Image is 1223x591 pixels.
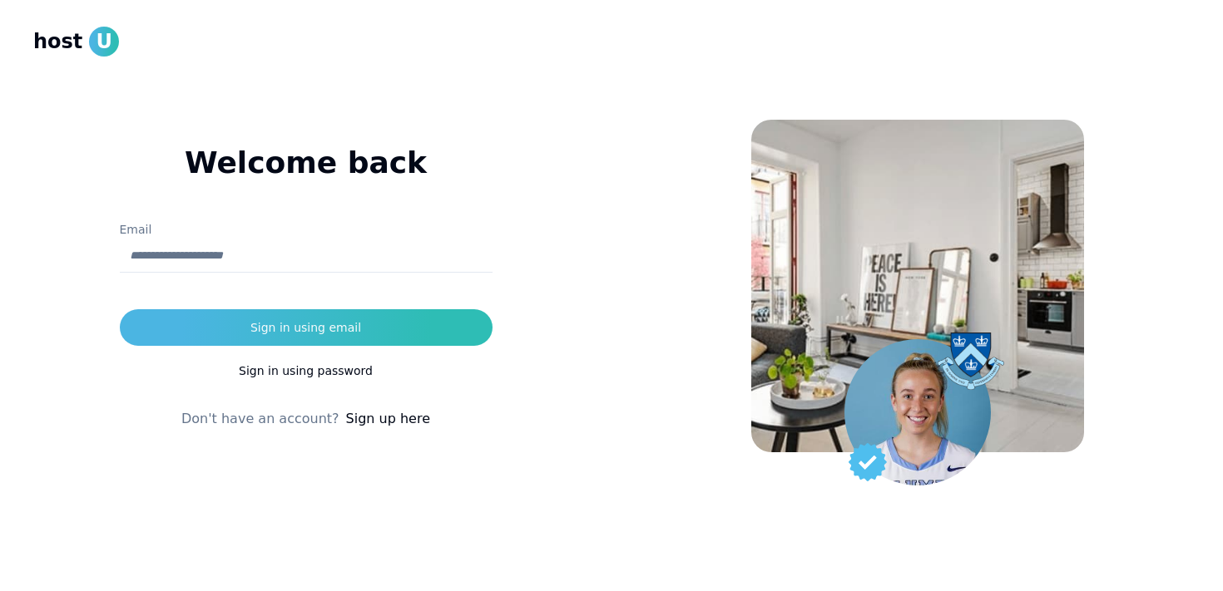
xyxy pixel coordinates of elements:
img: House Background [751,120,1084,452]
button: Sign in using email [120,309,493,346]
button: Sign in using password [120,352,493,389]
span: host [33,28,82,55]
span: Don't have an account? [181,409,339,429]
img: Student [844,339,991,485]
span: U [89,27,119,57]
a: Sign up here [346,409,430,429]
h1: Welcome back [120,146,493,180]
label: Email [120,223,152,236]
a: hostU [33,27,119,57]
img: Columbia university [938,332,1004,390]
div: Sign in using email [250,319,361,336]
